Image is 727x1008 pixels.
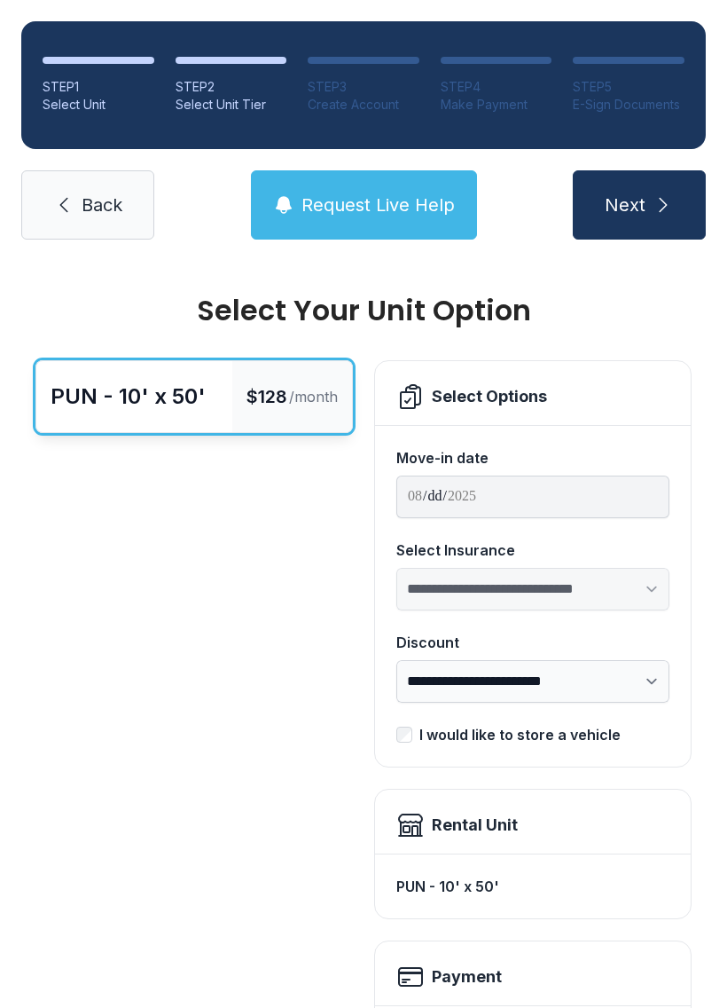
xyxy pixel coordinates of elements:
div: Move-in date [396,447,669,469]
div: STEP 5 [573,78,684,96]
div: STEP 1 [43,78,154,96]
div: PUN - 10' x 50' [396,869,669,904]
select: Discount [396,660,669,703]
div: STEP 3 [308,78,419,96]
span: Back [82,193,122,217]
input: Move-in date [396,476,669,518]
div: Rental Unit [432,813,518,838]
div: I would like to store a vehicle [419,724,621,745]
div: STEP 4 [441,78,552,96]
select: Select Insurance [396,568,669,610]
span: /month [289,386,338,407]
h2: Payment [432,965,502,989]
div: Select Your Unit Option [35,296,692,325]
div: Select Unit [43,96,154,114]
div: STEP 2 [176,78,287,96]
div: Discount [396,632,669,653]
span: Next [605,193,645,217]
div: PUN - 10' x 50' [51,382,206,411]
div: Create Account [308,96,419,114]
div: Select Insurance [396,539,669,561]
span: Request Live Help [301,193,455,217]
div: Make Payment [441,96,552,114]
div: E-Sign Documents [573,96,684,114]
div: Select Unit Tier [176,96,287,114]
span: $128 [246,384,287,409]
div: Select Options [432,384,547,409]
